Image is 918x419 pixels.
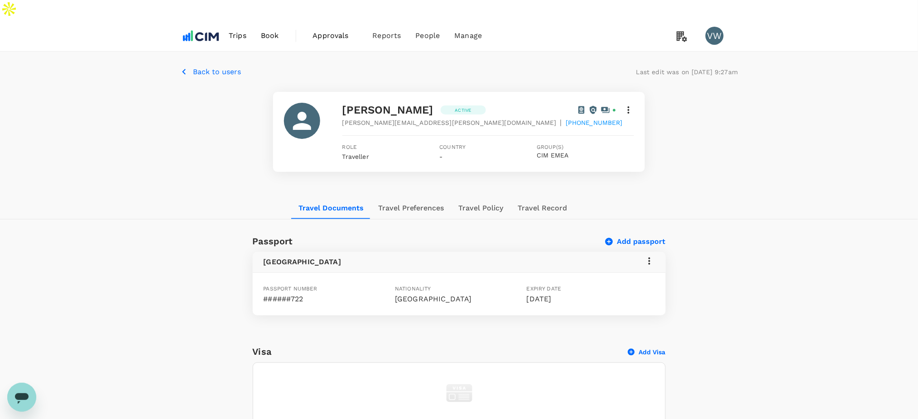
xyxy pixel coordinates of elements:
[636,67,738,76] p: Last edit was on [DATE] 9:27am
[606,237,666,246] button: Add passport
[566,118,623,127] span: [PHONE_NUMBER]
[454,30,482,41] span: Manage
[395,286,431,292] span: Nationality
[291,197,371,219] button: Travel Documents
[440,153,443,160] span: -
[527,286,562,292] span: Expiry date
[537,143,634,152] span: Group(s)
[193,67,241,77] p: Back to users
[371,197,452,219] button: Travel Preferences
[342,153,369,160] span: Traveller
[452,197,511,219] button: Travel Policy
[342,104,433,116] span: [PERSON_NAME]
[313,30,358,41] span: Approvals
[253,344,628,359] h6: Visa
[395,294,523,305] p: [GEOGRAPHIC_DATA]
[511,197,575,219] button: Travel Record
[560,117,562,128] span: |
[253,234,293,248] h6: Passport
[440,143,537,152] span: Country
[254,20,286,51] a: Book
[706,27,724,45] div: VW
[455,107,471,114] p: Active
[229,30,246,41] span: Trips
[180,66,241,77] button: Back to users
[180,26,222,46] img: CIM ENVIRONMENTAL PTY LTD
[443,377,475,409] img: visa
[537,152,568,159] button: CIM EMEA
[7,383,36,412] iframe: Button to launch messaging window
[306,20,365,51] a: Approvals
[416,30,440,41] span: People
[342,143,440,152] span: Role
[261,30,279,41] span: Book
[264,286,317,292] span: Passport number
[342,118,557,127] span: [PERSON_NAME][EMAIL_ADDRESS][PERSON_NAME][DOMAIN_NAME]
[221,20,254,51] a: Trips
[639,348,666,357] p: Add Visa
[373,30,401,41] span: Reports
[264,256,341,268] h6: [GEOGRAPHIC_DATA]
[628,348,666,357] button: Add Visa
[527,294,655,305] p: [DATE]
[264,294,392,305] p: ######722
